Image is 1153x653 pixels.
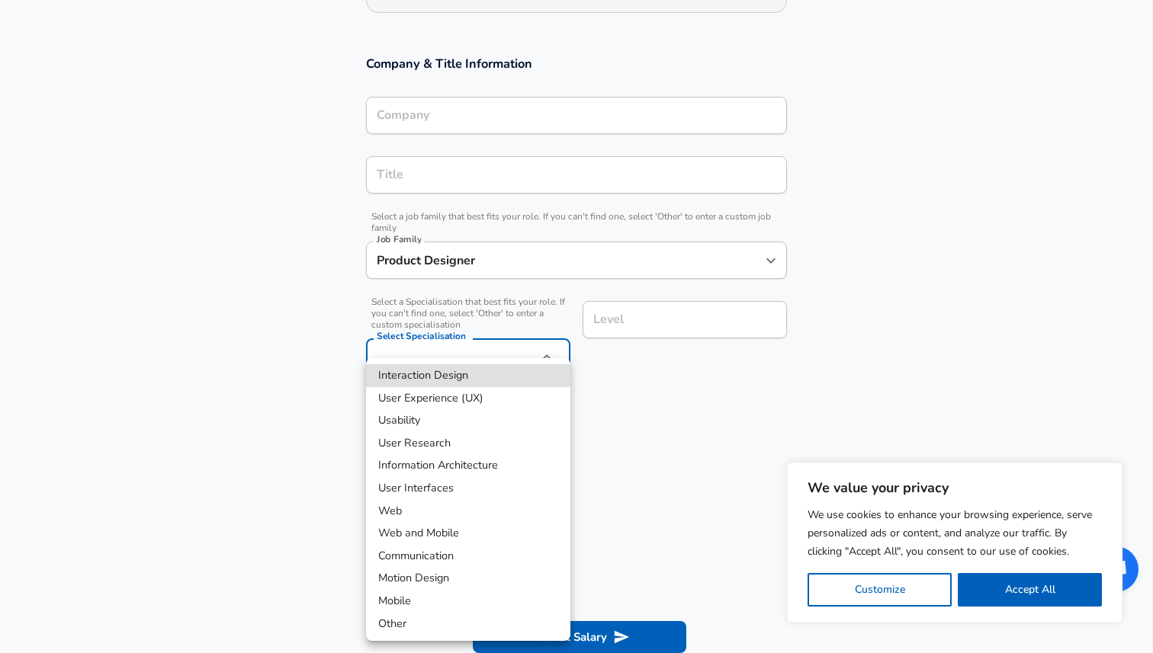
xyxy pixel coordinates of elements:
li: Usability [366,409,570,432]
p: We use cookies to enhance your browsing experience, serve personalized ads or content, and analyz... [808,506,1102,561]
div: We value your privacy [787,463,1122,623]
li: Mobile [366,590,570,613]
li: Communication [366,545,570,568]
li: User Research [366,432,570,455]
li: Motion Design [366,567,570,590]
li: Web [366,500,570,523]
li: Interaction Design [366,364,570,387]
li: Other [366,613,570,635]
li: Information Architecture [366,454,570,477]
li: User Experience (UX) [366,387,570,410]
li: User Interfaces [366,477,570,500]
li: Web and Mobile [366,522,570,545]
button: Accept All [958,573,1102,607]
p: We value your privacy [808,479,1102,497]
button: Customize [808,573,952,607]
